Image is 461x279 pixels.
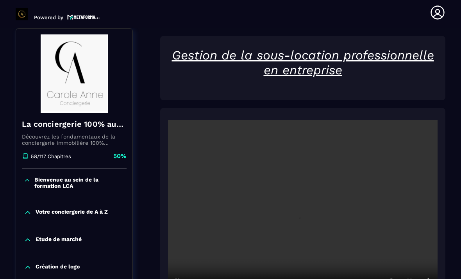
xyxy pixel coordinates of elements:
[34,14,63,20] p: Powered by
[22,119,127,130] h4: La conciergerie 100% automatisée
[31,153,71,159] p: 58/117 Chapitres
[16,8,28,20] img: logo-branding
[22,133,127,146] p: Découvrez les fondamentaux de la conciergerie immobilière 100% automatisée. Cette formation est c...
[172,48,434,77] u: Gestion de la sous-location professionnelle en entreprise
[113,152,127,160] p: 50%
[67,14,100,20] img: logo
[22,34,127,113] img: banner
[36,263,80,271] p: Création de logo
[36,209,108,216] p: Votre conciergerie de A à Z
[34,176,125,189] p: Bienvenue au sein de la formation LCA
[36,236,82,244] p: Etude de marché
